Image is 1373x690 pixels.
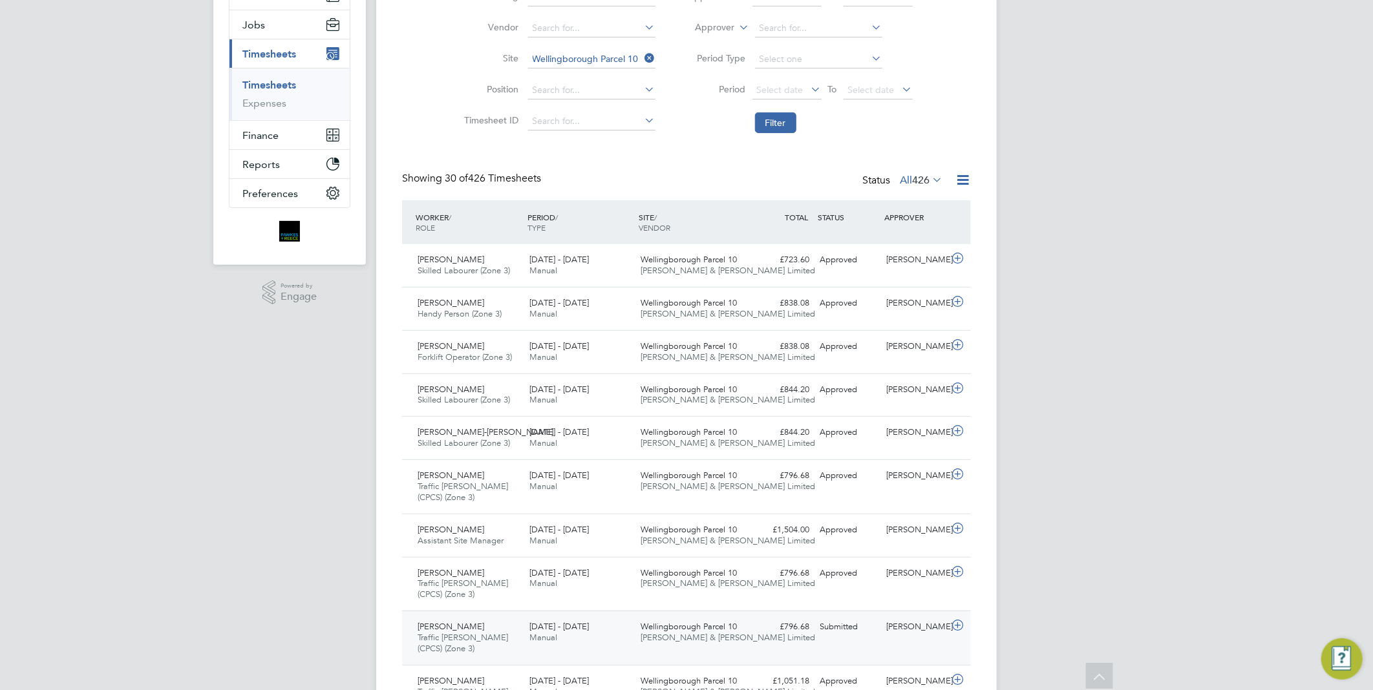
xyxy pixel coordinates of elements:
[529,481,557,492] span: Manual
[814,563,882,584] div: Approved
[785,212,808,222] span: TOTAL
[418,578,508,600] span: Traffic [PERSON_NAME] (CPCS) (Zone 3)
[529,578,557,589] span: Manual
[755,19,882,37] input: Search for...
[641,340,738,351] span: Wellingborough Parcel 10
[755,50,882,68] input: Select one
[814,616,882,638] div: Submitted
[529,308,557,319] span: Manual
[641,297,738,308] span: Wellingborough Parcel 10
[418,340,484,351] span: [PERSON_NAME]
[555,212,558,222] span: /
[862,172,945,190] div: Status
[814,519,882,541] div: Approved
[641,535,816,546] span: [PERSON_NAME] & [PERSON_NAME] Limited
[641,567,738,578] span: Wellingborough Parcel 10
[279,221,300,242] img: bromak-logo-retina.png
[641,437,816,448] span: [PERSON_NAME] & [PERSON_NAME] Limited
[528,81,655,99] input: Search for...
[242,187,298,200] span: Preferences
[416,222,435,233] span: ROLE
[445,172,541,185] span: 426 Timesheets
[529,437,557,448] span: Manual
[641,254,738,265] span: Wellingborough Parcel 10
[882,519,949,541] div: [PERSON_NAME]
[418,524,484,535] span: [PERSON_NAME]
[882,616,949,638] div: [PERSON_NAME]
[418,481,508,503] span: Traffic [PERSON_NAME] (CPCS) (Zone 3)
[882,379,949,401] div: [PERSON_NAME]
[528,19,655,37] input: Search for...
[529,675,589,686] span: [DATE] - [DATE]
[418,265,510,276] span: Skilled Labourer (Zone 3)
[848,84,895,96] span: Select date
[529,470,589,481] span: [DATE] - [DATE]
[229,221,350,242] a: Go to home page
[882,205,949,229] div: APPROVER
[641,578,816,589] span: [PERSON_NAME] & [PERSON_NAME] Limited
[529,426,589,437] span: [DATE] - [DATE]
[418,535,504,546] span: Assistant Site Manager
[529,351,557,362] span: Manual
[418,308,502,319] span: Handy Person (Zone 3)
[229,179,350,207] button: Preferences
[747,336,814,357] div: £838.08
[814,336,882,357] div: Approved
[529,297,589,308] span: [DATE] - [DATE]
[242,79,296,91] a: Timesheets
[242,158,280,171] span: Reports
[755,112,796,133] button: Filter
[529,524,589,535] span: [DATE] - [DATE]
[641,384,738,395] span: Wellingborough Parcel 10
[677,21,735,34] label: Approver
[641,470,738,481] span: Wellingborough Parcel 10
[641,524,738,535] span: Wellingborough Parcel 10
[814,422,882,443] div: Approved
[229,10,350,39] button: Jobs
[524,205,636,239] div: PERIOD
[528,112,655,131] input: Search for...
[747,379,814,401] div: £844.20
[641,394,816,405] span: [PERSON_NAME] & [PERSON_NAME] Limited
[882,563,949,584] div: [PERSON_NAME]
[242,48,296,60] span: Timesheets
[461,114,519,126] label: Timesheet ID
[229,68,350,120] div: Timesheets
[418,632,508,654] span: Traffic [PERSON_NAME] (CPCS) (Zone 3)
[418,437,510,448] span: Skilled Labourer (Zone 3)
[529,535,557,546] span: Manual
[529,384,589,395] span: [DATE] - [DATE]
[229,150,350,178] button: Reports
[229,121,350,149] button: Finance
[418,394,510,405] span: Skilled Labourer (Zone 3)
[900,174,942,187] label: All
[529,254,589,265] span: [DATE] - [DATE]
[418,567,484,578] span: [PERSON_NAME]
[418,675,484,686] span: [PERSON_NAME]
[814,205,882,229] div: STATUS
[418,254,484,265] span: [PERSON_NAME]
[747,519,814,541] div: £1,504.00
[757,84,804,96] span: Select date
[636,205,748,239] div: SITE
[882,336,949,357] div: [PERSON_NAME]
[655,212,657,222] span: /
[641,351,816,362] span: [PERSON_NAME] & [PERSON_NAME] Limited
[639,222,671,233] span: VENDOR
[641,621,738,632] span: Wellingborough Parcel 10
[412,205,524,239] div: WORKER
[418,470,484,481] span: [PERSON_NAME]
[747,616,814,638] div: £796.68
[641,481,816,492] span: [PERSON_NAME] & [PERSON_NAME] Limited
[461,52,519,64] label: Site
[688,52,746,64] label: Period Type
[912,174,930,187] span: 426
[747,422,814,443] div: £844.20
[242,129,279,141] span: Finance
[529,621,589,632] span: [DATE] - [DATE]
[747,465,814,486] div: £796.68
[418,426,553,437] span: [PERSON_NAME]-[PERSON_NAME]
[242,97,286,109] a: Expenses
[882,249,949,271] div: [PERSON_NAME]
[242,19,265,31] span: Jobs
